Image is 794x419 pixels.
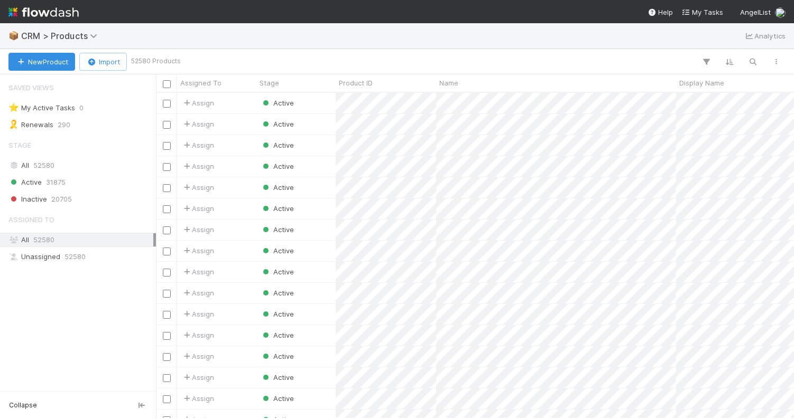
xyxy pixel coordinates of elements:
[163,80,171,88] input: Toggle All Rows Selected
[163,247,171,255] input: Toggle Row Selected
[163,142,171,150] input: Toggle Row Selected
[181,119,214,129] span: Assign
[8,103,19,112] span: ⭐
[740,8,771,16] span: AngelList
[744,30,786,42] a: Analytics
[181,182,214,193] span: Assign
[79,53,127,71] button: Import
[181,372,214,383] span: Assign
[163,311,171,319] input: Toggle Row Selected
[46,176,66,189] span: 31875
[181,98,214,108] span: Assign
[261,266,294,277] div: Active
[261,289,294,297] span: Active
[261,140,294,150] div: Active
[261,98,294,108] div: Active
[261,394,294,403] span: Active
[181,161,214,172] span: Assign
[8,135,31,156] span: Stage
[181,393,214,404] span: Assign
[261,119,294,129] div: Active
[261,310,294,318] span: Active
[163,226,171,234] input: Toggle Row Selected
[8,31,19,40] span: 📦
[163,184,171,192] input: Toggle Row Selected
[181,330,214,340] span: Assign
[261,141,294,149] span: Active
[58,118,70,131] span: 290
[8,77,54,98] span: Saved Views
[8,3,79,21] img: logo-inverted-e16ddd16eac7371096b0.svg
[261,225,294,234] span: Active
[261,351,294,361] div: Active
[261,393,294,404] div: Active
[8,233,153,246] div: All
[131,56,181,66] small: 52580 Products
[163,353,171,361] input: Toggle Row Selected
[261,183,294,192] span: Active
[261,373,294,382] span: Active
[679,78,724,88] span: Display Name
[51,193,72,206] span: 20705
[181,203,214,214] span: Assign
[648,7,673,17] div: Help
[79,101,84,115] span: 0
[181,351,214,361] div: Assign
[33,159,54,172] span: 52580
[163,290,171,298] input: Toggle Row Selected
[261,352,294,360] span: Active
[261,330,294,340] div: Active
[163,269,171,277] input: Toggle Row Selected
[260,78,279,88] span: Stage
[261,331,294,339] span: Active
[21,31,103,41] span: CRM > Products
[180,78,221,88] span: Assigned To
[163,332,171,340] input: Toggle Row Selected
[261,372,294,383] div: Active
[8,101,75,115] div: My Active Tasks
[8,193,47,206] span: Inactive
[181,266,214,277] span: Assign
[181,140,214,150] span: Assign
[9,401,37,410] span: Collapse
[8,209,54,230] span: Assigned To
[181,245,214,256] span: Assign
[261,161,294,172] div: Active
[339,78,373,88] span: Product ID
[8,159,153,172] div: All
[439,78,458,88] span: Name
[181,288,214,298] div: Assign
[261,99,294,107] span: Active
[8,53,75,71] button: NewProduct
[33,235,54,244] span: 52580
[775,7,786,18] img: avatar_4aa8e4fd-f2b7-45ba-a6a5-94a913ad1fe4.png
[681,7,723,17] a: My Tasks
[261,182,294,193] div: Active
[261,120,294,128] span: Active
[8,250,153,263] div: Unassigned
[8,176,42,189] span: Active
[64,250,86,263] span: 52580
[181,309,214,319] span: Assign
[181,224,214,235] span: Assign
[261,204,294,213] span: Active
[8,120,19,129] span: 🎗️
[261,224,294,235] div: Active
[163,163,171,171] input: Toggle Row Selected
[261,268,294,276] span: Active
[681,8,723,16] span: My Tasks
[163,205,171,213] input: Toggle Row Selected
[261,246,294,255] span: Active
